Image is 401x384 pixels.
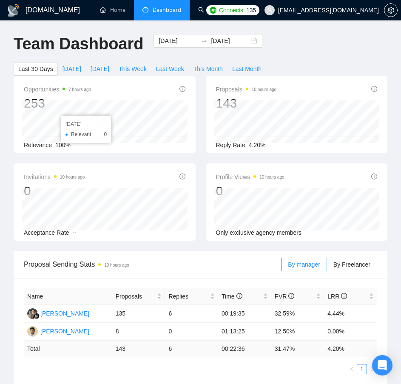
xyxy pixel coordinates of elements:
[104,130,107,139] span: 0
[232,64,262,74] span: Last Month
[165,305,218,323] td: 6
[349,367,354,372] span: left
[341,293,347,299] span: info-circle
[384,3,398,17] button: setting
[14,62,58,76] button: Last 30 Days
[271,341,324,357] td: 31.47 %
[142,7,148,13] span: dashboard
[7,4,20,17] img: logo
[288,261,320,268] span: By manager
[201,37,208,44] span: to
[216,229,302,236] span: Only exclusive agency members
[218,323,271,341] td: 01:13:25
[211,36,250,46] input: End date
[24,172,85,182] span: Invitations
[327,293,347,300] span: LRR
[179,174,185,179] span: info-circle
[112,341,165,357] td: 143
[347,364,357,374] button: left
[68,87,91,92] time: 7 hours ago
[371,86,377,92] span: info-circle
[259,175,284,179] time: 10 hours ago
[371,174,377,179] span: info-circle
[384,7,398,14] a: setting
[34,313,40,319] img: gigradar-bm.png
[112,288,165,305] th: Proposals
[367,364,377,374] li: Next Page
[24,288,112,305] th: Name
[24,229,69,236] span: Acceptance Rate
[151,62,189,76] button: Last Week
[193,64,223,74] span: This Month
[156,64,184,74] span: Last Week
[246,6,256,15] span: 135
[86,62,114,76] button: [DATE]
[252,87,276,92] time: 10 hours ago
[14,34,143,54] h1: Team Dashboard
[324,305,377,323] td: 4.44%
[159,36,197,46] input: Start date
[271,305,324,323] td: 32.59%
[198,6,230,14] a: searchScanner
[18,64,53,74] span: Last 30 Days
[112,323,165,341] td: 8
[357,364,367,374] a: 1
[116,292,156,301] span: Proposals
[216,84,277,94] span: Proposals
[216,142,245,148] span: Reply Rate
[114,62,151,76] button: This Week
[370,367,375,372] span: right
[165,288,218,305] th: Replies
[40,309,89,318] div: [PERSON_NAME]
[367,364,377,374] button: right
[60,175,85,179] time: 10 hours ago
[333,261,370,268] span: By Freelancer
[372,355,392,375] div: Open Intercom Messenger
[222,293,242,300] span: Time
[27,308,38,319] img: LK
[63,64,81,74] span: [DATE]
[201,37,208,44] span: swap-right
[236,293,242,299] span: info-circle
[58,62,86,76] button: [DATE]
[24,84,91,94] span: Opportunities
[275,293,295,300] span: PVR
[288,293,294,299] span: info-circle
[324,341,377,357] td: 4.20 %
[216,95,277,111] div: 143
[218,341,271,357] td: 00:22:36
[357,364,367,374] li: 1
[55,142,71,148] span: 100%
[267,7,273,13] span: user
[228,62,266,76] button: Last Month
[165,341,218,357] td: 6
[119,64,147,74] span: This Week
[249,142,266,148] span: 4.20%
[65,130,107,139] li: Relevant
[153,6,181,14] span: Dashboard
[179,86,185,92] span: info-circle
[189,62,228,76] button: This Month
[24,341,112,357] td: Total
[112,305,165,323] td: 135
[27,310,89,316] a: LK[PERSON_NAME]
[168,292,208,301] span: Replies
[216,183,284,199] div: 0
[24,142,52,148] span: Relevance
[65,120,107,128] div: [DATE]
[40,327,89,336] div: [PERSON_NAME]
[91,64,109,74] span: [DATE]
[24,259,281,270] span: Proposal Sending Stats
[100,6,125,14] a: homeHome
[216,172,284,182] span: Profile Views
[347,364,357,374] li: Previous Page
[104,263,129,267] time: 10 hours ago
[73,229,77,236] span: --
[218,305,271,323] td: 00:19:35
[27,326,38,337] img: SH
[165,323,218,341] td: 0
[27,327,89,334] a: SH[PERSON_NAME]
[24,183,85,199] div: 0
[324,323,377,341] td: 0.00%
